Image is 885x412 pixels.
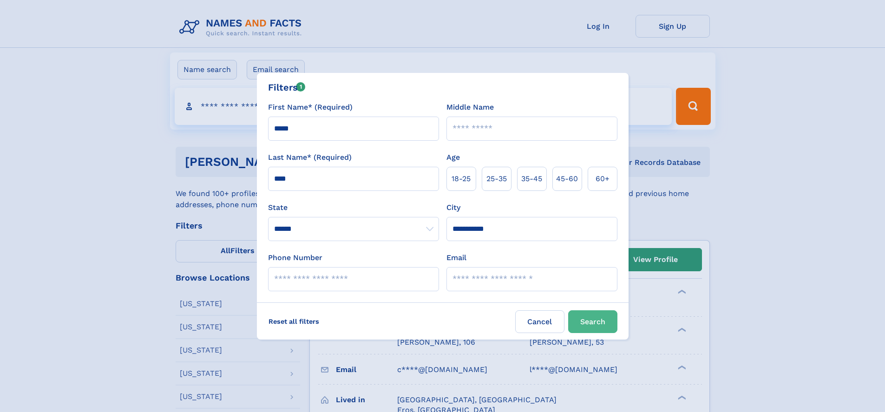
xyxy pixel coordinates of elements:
span: 25‑35 [486,173,507,184]
label: City [446,202,460,213]
span: 60+ [596,173,610,184]
label: First Name* (Required) [268,102,353,113]
label: Age [446,152,460,163]
label: Phone Number [268,252,322,263]
div: Filters [268,80,306,94]
span: 18‑25 [452,173,471,184]
span: 35‑45 [521,173,542,184]
label: Reset all filters [262,310,325,333]
label: State [268,202,439,213]
button: Search [568,310,617,333]
label: Cancel [515,310,564,333]
label: Email [446,252,466,263]
label: Middle Name [446,102,494,113]
label: Last Name* (Required) [268,152,352,163]
span: 45‑60 [556,173,578,184]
